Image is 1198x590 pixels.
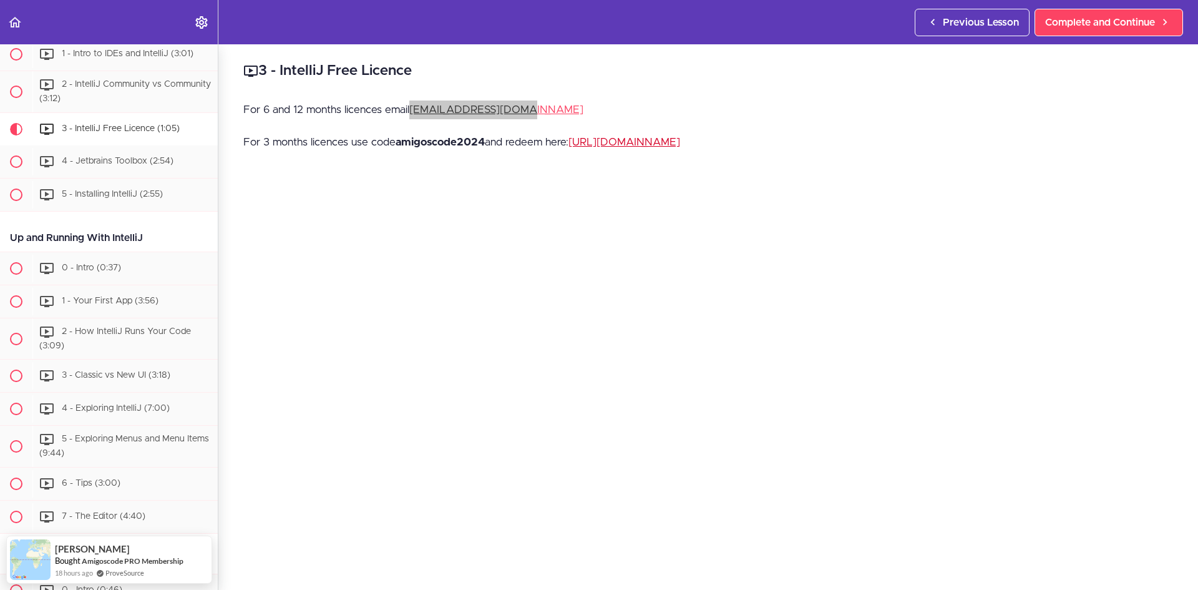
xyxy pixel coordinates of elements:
[62,297,158,305] span: 1 - Your First App (3:56)
[55,568,93,578] span: 18 hours ago
[943,15,1019,30] span: Previous Lesson
[39,327,191,350] span: 2 - How IntelliJ Runs Your Code (3:09)
[243,133,1173,152] p: For 3 months licences use code and redeem here:
[7,15,22,30] svg: Back to course curriculum
[105,568,144,578] a: ProveSource
[62,405,170,413] span: 4 - Exploring IntelliJ (7:00)
[55,556,80,566] span: Bought
[62,190,163,199] span: 5 - Installing IntelliJ (2:55)
[62,512,145,521] span: 7 - The Editor (4:40)
[243,101,1173,119] p: For 6 and 12 months licences email
[62,124,180,133] span: 3 - IntelliJ Free Licence (1:05)
[55,544,130,554] span: [PERSON_NAME]
[194,15,209,30] svg: Settings Menu
[1045,15,1155,30] span: Complete and Continue
[62,371,170,380] span: 3 - Classic vs New UI (3:18)
[10,539,51,580] img: provesource social proof notification image
[39,80,211,103] span: 2 - IntelliJ Community vs Community (3:12)
[396,137,485,147] strong: amigoscode2024
[62,479,120,488] span: 6 - Tips (3:00)
[82,556,183,566] a: Amigoscode PRO Membership
[39,435,209,458] span: 5 - Exploring Menus and Menu Items (9:44)
[568,137,680,147] a: [URL][DOMAIN_NAME]
[409,104,583,115] a: [EMAIL_ADDRESS][DOMAIN_NAME]
[915,9,1030,36] a: Previous Lesson
[62,49,193,58] span: 1 - Intro to IDEs and IntelliJ (3:01)
[62,263,121,272] span: 0 - Intro (0:37)
[62,157,173,165] span: 4 - Jetbrains Toolbox (2:54)
[243,61,1173,82] h2: 3 - IntelliJ Free Licence
[1035,9,1183,36] a: Complete and Continue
